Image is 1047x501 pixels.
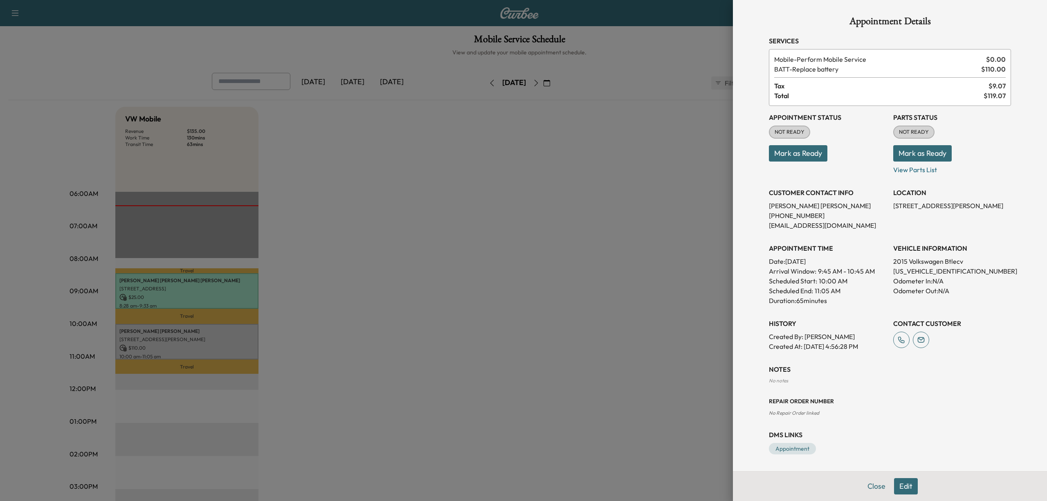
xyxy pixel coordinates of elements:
[769,276,817,286] p: Scheduled Start:
[769,443,816,454] a: Appointment
[989,81,1006,91] span: $ 9.07
[769,341,887,351] p: Created At : [DATE] 4:56:28 PM
[769,112,887,122] h3: Appointment Status
[769,145,827,162] button: Mark as Ready
[894,478,918,494] button: Edit
[893,243,1011,253] h3: VEHICLE INFORMATION
[769,410,819,416] span: No Repair Order linked
[893,145,952,162] button: Mark as Ready
[986,54,1006,64] span: $ 0.00
[893,112,1011,122] h3: Parts Status
[769,188,887,198] h3: CUSTOMER CONTACT INFO
[984,91,1006,101] span: $ 119.07
[862,478,891,494] button: Close
[893,256,1011,266] p: 2015 Volkswagen Btlecv
[893,162,1011,175] p: View Parts List
[769,211,887,220] p: [PHONE_NUMBER]
[893,188,1011,198] h3: LOCATION
[774,54,983,64] span: Perform Mobile Service
[769,377,1011,384] div: No notes
[893,286,1011,296] p: Odometer Out: N/A
[769,296,887,306] p: Duration: 65 minutes
[770,128,809,136] span: NOT READY
[893,266,1011,276] p: [US_VEHICLE_IDENTIFICATION_NUMBER]
[769,16,1011,29] h1: Appointment Details
[815,286,840,296] p: 11:05 AM
[818,266,875,276] span: 9:45 AM - 10:45 AM
[769,286,813,296] p: Scheduled End:
[769,266,887,276] p: Arrival Window:
[769,332,887,341] p: Created By : [PERSON_NAME]
[893,319,1011,328] h3: CONTACT CUSTOMER
[893,276,1011,286] p: Odometer In: N/A
[893,201,1011,211] p: [STREET_ADDRESS][PERSON_NAME]
[894,128,934,136] span: NOT READY
[769,243,887,253] h3: APPOINTMENT TIME
[769,220,887,230] p: [EMAIL_ADDRESS][DOMAIN_NAME]
[981,64,1006,74] span: $ 110.00
[769,364,1011,374] h3: NOTES
[769,36,1011,46] h3: Services
[769,256,887,266] p: Date: [DATE]
[769,319,887,328] h3: History
[819,276,847,286] p: 10:00 AM
[774,91,984,101] span: Total
[769,201,887,211] p: [PERSON_NAME] [PERSON_NAME]
[769,397,1011,405] h3: Repair Order number
[774,64,978,74] span: Replace battery
[774,81,989,91] span: Tax
[769,430,1011,440] h3: DMS Links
